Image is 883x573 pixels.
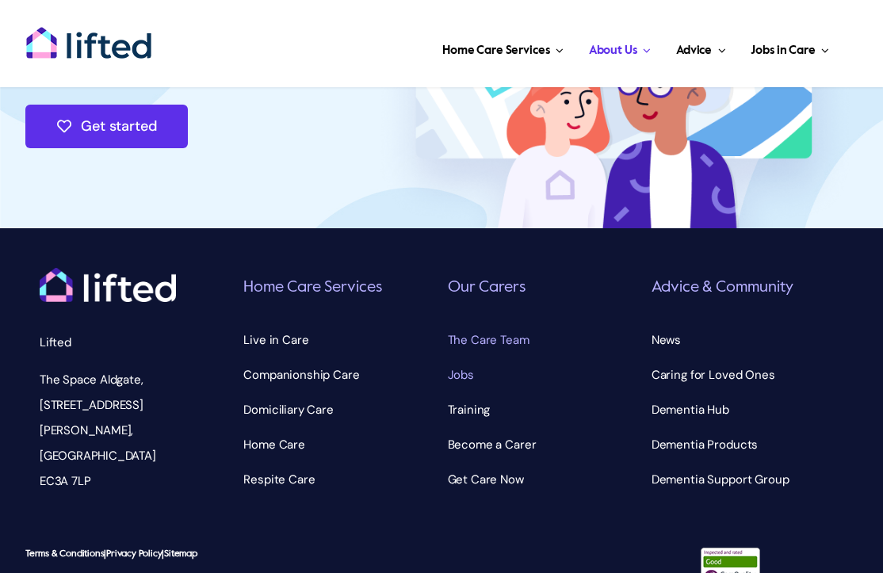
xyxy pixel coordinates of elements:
[448,327,640,353] a: The Care Team
[448,467,640,492] a: Get Care Now
[164,549,197,559] a: Sitemap
[701,548,760,563] a: CQC
[448,327,529,353] span: The Care Team
[652,432,758,457] span: Dementia Products
[243,362,435,388] a: Companionship Care
[40,330,176,355] p: Lifted
[25,26,152,42] a: lifted-logo
[448,362,474,388] span: Jobs
[243,327,308,353] span: Live in Care
[243,432,435,457] a: Home Care
[652,397,843,422] a: Dementia Hub
[652,327,843,353] a: News
[652,327,681,353] span: News
[671,24,730,71] a: Advice
[243,432,305,457] span: Home Care
[25,549,104,559] a: Terms & Conditions
[652,397,729,422] span: Dementia Hub
[438,24,568,71] a: Home Care Services
[676,38,712,63] span: Advice
[243,397,334,422] span: Domiciliary Care
[652,362,775,388] span: Caring for Loved Ones
[243,362,359,388] span: Companionship Care
[40,268,176,302] img: logo-white
[243,467,315,492] span: Respite Care
[652,467,843,492] a: Dementia Support Group
[40,367,176,494] p: The Space Aldgate, [STREET_ADDRESS][PERSON_NAME], [GEOGRAPHIC_DATA] EC3A 7LP
[106,549,162,559] a: Privacy Policy
[25,549,197,559] strong: | |
[448,397,491,422] span: Training
[584,24,656,71] a: About Us
[448,467,524,492] span: Get Care Now
[652,467,789,492] span: Dementia Support Group
[652,362,843,388] a: Caring for Loved Ones
[589,38,637,63] span: About Us
[652,277,843,299] h6: Advice & Community
[448,327,640,492] nav: Our Carers
[243,277,435,299] h6: Home Care Services
[746,24,834,71] a: Jobs in Care
[751,38,815,63] span: Jobs in Care
[243,397,435,422] a: Domiciliary Care
[243,467,435,492] a: Respite Care
[448,277,640,299] h6: Our Carers
[652,432,843,457] a: Dementia Products
[243,327,435,492] nav: Home Care Services
[25,105,188,148] a: Get started
[652,327,843,492] nav: Advice & Community
[448,432,537,457] span: Become a Carer
[448,362,640,388] a: Jobs
[81,118,156,135] span: Get started
[448,397,640,422] a: Training
[167,24,835,71] nav: Main Menu
[448,432,640,457] a: Become a Carer
[442,38,549,63] span: Home Care Services
[243,327,435,353] a: Live in Care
